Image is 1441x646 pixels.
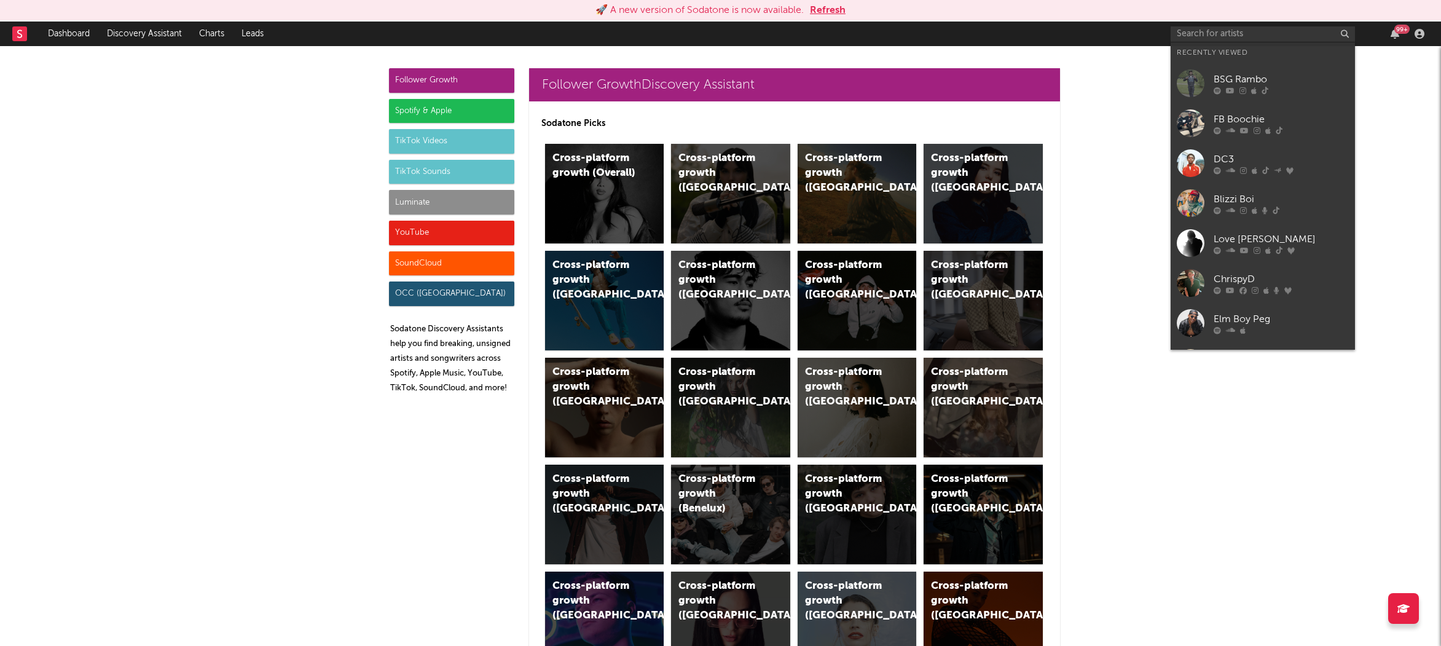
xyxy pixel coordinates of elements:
div: Cross-platform growth ([GEOGRAPHIC_DATA]) [805,472,889,516]
a: DC3 [1171,143,1355,183]
a: DEMIYAA [1171,343,1355,383]
a: Cross-platform growth (Overall) [545,144,664,243]
div: ChrispyD [1214,272,1349,286]
button: Refresh [810,3,846,18]
div: Cross-platform growth ([GEOGRAPHIC_DATA]) [678,579,762,623]
div: Blizzi Boi [1214,192,1349,207]
div: Cross-platform growth (Benelux) [678,472,762,516]
div: OCC ([GEOGRAPHIC_DATA]) [389,282,514,306]
a: Love [PERSON_NAME] [1171,223,1355,263]
a: Cross-platform growth ([GEOGRAPHIC_DATA]) [798,358,917,457]
div: Follower Growth [389,68,514,93]
input: Search for artists [1171,26,1355,42]
a: Cross-platform growth ([GEOGRAPHIC_DATA]) [924,465,1043,564]
div: Cross-platform growth ([GEOGRAPHIC_DATA]) [931,365,1015,409]
div: Recently Viewed [1177,45,1349,60]
p: Sodatone Picks [541,116,1048,131]
a: Cross-platform growth ([GEOGRAPHIC_DATA]) [545,465,664,564]
a: ChrispyD [1171,263,1355,303]
div: Cross-platform growth ([GEOGRAPHIC_DATA]/GSA) [805,258,889,302]
a: Cross-platform growth ([GEOGRAPHIC_DATA]) [671,358,790,457]
div: Cross-platform growth ([GEOGRAPHIC_DATA]) [552,579,636,623]
div: TikTok Sounds [389,160,514,184]
div: Luminate [389,190,514,215]
a: Cross-platform growth (Benelux) [671,465,790,564]
div: DC3 [1214,152,1349,167]
div: Cross-platform growth ([GEOGRAPHIC_DATA]) [931,258,1015,302]
div: Cross-platform growth ([GEOGRAPHIC_DATA]) [931,579,1015,623]
div: Cross-platform growth ([GEOGRAPHIC_DATA]) [931,151,1015,195]
a: Charts [190,22,233,46]
div: Cross-platform growth ([GEOGRAPHIC_DATA]) [805,365,889,409]
div: Cross-platform growth ([GEOGRAPHIC_DATA]) [931,472,1015,516]
a: FB Boochie [1171,103,1355,143]
a: Cross-platform growth ([GEOGRAPHIC_DATA]) [798,144,917,243]
div: 99 + [1394,25,1410,34]
button: 99+ [1391,29,1399,39]
div: Cross-platform growth ([GEOGRAPHIC_DATA]) [678,365,762,409]
a: Discovery Assistant [98,22,190,46]
a: Cross-platform growth ([GEOGRAPHIC_DATA]/GSA) [798,251,917,350]
p: Sodatone Discovery Assistants help you find breaking, unsigned artists and songwriters across Spo... [390,322,514,396]
a: Cross-platform growth ([GEOGRAPHIC_DATA]) [924,251,1043,350]
a: Cross-platform growth ([GEOGRAPHIC_DATA]) [545,358,664,457]
a: Cross-platform growth ([GEOGRAPHIC_DATA]) [671,251,790,350]
a: Blizzi Boi [1171,183,1355,223]
a: Cross-platform growth ([GEOGRAPHIC_DATA]) [924,144,1043,243]
div: Cross-platform growth ([GEOGRAPHIC_DATA]) [552,365,636,409]
a: Follower GrowthDiscovery Assistant [529,68,1060,101]
div: Cross-platform growth ([GEOGRAPHIC_DATA]) [805,579,889,623]
a: Cross-platform growth ([GEOGRAPHIC_DATA]) [671,144,790,243]
div: YouTube [389,221,514,245]
div: 🚀 A new version of Sodatone is now available. [595,3,804,18]
a: Cross-platform growth ([GEOGRAPHIC_DATA]) [924,358,1043,457]
div: SoundCloud [389,251,514,276]
a: Leads [233,22,272,46]
a: Cross-platform growth ([GEOGRAPHIC_DATA]) [798,465,917,564]
div: Cross-platform growth ([GEOGRAPHIC_DATA]) [552,472,636,516]
div: Elm Boy Peg [1214,312,1349,326]
div: FB Boochie [1214,112,1349,127]
div: Cross-platform growth ([GEOGRAPHIC_DATA]) [678,258,762,302]
div: TikTok Videos [389,129,514,154]
div: Cross-platform growth ([GEOGRAPHIC_DATA]) [678,151,762,195]
div: Love [PERSON_NAME] [1214,232,1349,246]
div: BSG Rambo [1214,72,1349,87]
a: Elm Boy Peg [1171,303,1355,343]
div: Cross-platform growth ([GEOGRAPHIC_DATA]) [552,258,636,302]
a: BSG Rambo [1171,63,1355,103]
div: Spotify & Apple [389,99,514,124]
div: Cross-platform growth ([GEOGRAPHIC_DATA]) [805,151,889,195]
a: Dashboard [39,22,98,46]
a: Cross-platform growth ([GEOGRAPHIC_DATA]) [545,251,664,350]
div: Cross-platform growth (Overall) [552,151,636,181]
